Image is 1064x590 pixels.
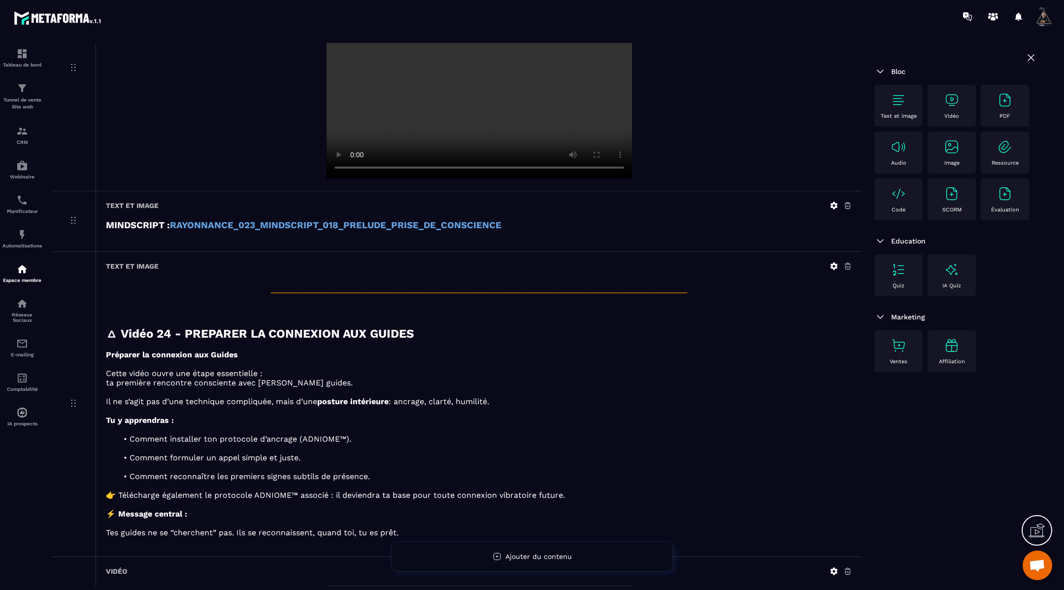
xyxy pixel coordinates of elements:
[16,48,28,60] img: formation
[130,453,300,462] span: Comment formuler un appel simple et juste.
[2,139,42,145] p: CRM
[2,208,42,214] p: Planificateur
[106,509,187,519] strong: ⚡ Message central :
[106,378,353,387] span: ta première rencontre consciente avec [PERSON_NAME] guides.
[891,313,925,321] span: Marketing
[944,160,960,166] p: Image
[16,160,28,172] img: automations
[2,312,42,323] p: Réseaux Sociaux
[2,62,42,68] p: Tableau de bord
[2,75,42,118] a: formationformationTunnel de vente Site web
[2,152,42,187] a: automationsautomationsWebinaire
[2,386,42,392] p: Comptabilité
[106,350,238,359] strong: Préparer la connexion aux Guides
[944,139,960,155] img: text-image no-wra
[106,202,159,209] h6: Text et image
[890,358,907,365] p: Ventes
[317,397,389,406] strong: posture intérieure
[16,298,28,310] img: social-network
[997,92,1013,108] img: text-image no-wra
[874,235,886,247] img: arrow-down
[1023,551,1052,580] a: Ouvrir le chat
[944,186,960,202] img: text-image no-wra
[944,338,960,353] img: text-image
[891,68,905,75] span: Bloc
[271,280,687,294] span: _________________________________________________________________
[944,113,959,119] p: Vidéo
[2,221,42,256] a: automationsautomationsAutomatisations
[16,263,28,275] img: automations
[106,262,159,270] h6: Text et image
[130,472,370,481] span: Comment reconnaître les premiers signes subtils de présence.
[891,139,906,155] img: text-image no-wra
[891,262,906,278] img: text-image no-wra
[16,229,28,241] img: automations
[106,327,414,341] strong: 🜂 Vidéo 24 - PREPARER LA CONNEXION AUX GUIDES
[891,186,906,202] img: text-image no-wra
[991,207,1019,213] p: Évaluation
[16,194,28,206] img: scheduler
[891,237,926,245] span: Education
[2,290,42,330] a: social-networksocial-networkRéseaux Sociaux
[997,186,1013,202] img: text-image no-wra
[944,92,960,108] img: text-image no-wra
[893,282,904,289] p: Quiz
[2,243,42,248] p: Automatisations
[881,113,917,119] p: Text et image
[16,82,28,94] img: formation
[999,113,1010,119] p: PDF
[2,187,42,221] a: schedulerschedulerPlanificateur
[106,490,565,500] span: 👉 Télécharge également le protocole ADNIOME™ associé : il deviendra ta base pour toute connexion ...
[106,528,399,537] span: Tes guides ne se “cherchent” pas. Ils se reconnaissent, quand toi, tu es prêt.
[874,311,886,323] img: arrow-down
[16,125,28,137] img: formation
[942,207,962,213] p: SCORM
[389,397,489,406] span: : ancrage, clarté, humilité.
[2,421,42,426] p: IA prospects
[16,372,28,384] img: accountant
[2,97,42,110] p: Tunnel de vente Site web
[2,118,42,152] a: formationformationCRM
[892,207,905,213] p: Code
[2,278,42,283] p: Espace membre
[16,338,28,349] img: email
[106,220,170,231] strong: MINDSCRIPT :
[891,92,906,108] img: text-image no-wra
[942,282,961,289] p: IA Quiz
[891,160,906,166] p: Audio
[106,369,263,378] span: Cette vidéo ouvre une étape essentielle :
[170,220,501,231] a: RAYONNANCE_023_MINDSCRIPT_018_PRELUDE_PRISE_DE_CONSCIENCE
[2,365,42,399] a: accountantaccountantComptabilité
[944,262,960,278] img: text-image
[2,174,42,179] p: Webinaire
[891,338,906,353] img: text-image no-wra
[997,139,1013,155] img: text-image no-wra
[2,40,42,75] a: formationformationTableau de bord
[2,352,42,357] p: E-mailing
[992,160,1019,166] p: Ressource
[14,9,102,27] img: logo
[106,567,127,575] h6: Vidéo
[505,553,572,560] span: Ajouter du contenu
[106,416,174,425] strong: Tu y apprendras :
[2,330,42,365] a: emailemailE-mailing
[874,66,886,77] img: arrow-down
[130,434,351,444] span: Comment installer ton protocole d’ancrage (ADNIOME™).
[939,358,965,365] p: Affiliation
[106,397,317,406] span: Il ne s’agit pas d’une technique compliquée, mais d’une
[16,407,28,418] img: automations
[2,256,42,290] a: automationsautomationsEspace membre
